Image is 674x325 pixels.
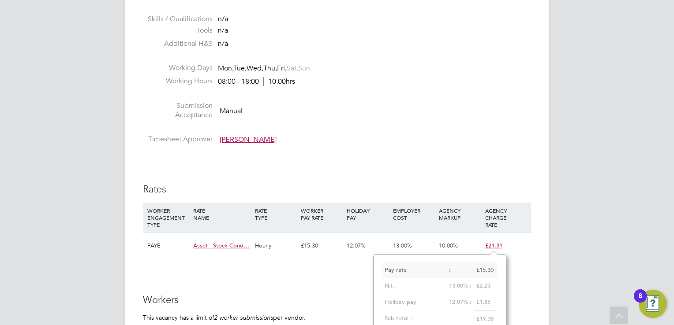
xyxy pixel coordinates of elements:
span: n/a [218,15,228,23]
em: 2 worker submissions [214,314,273,321]
span: Asset - Stock Cond… [193,242,249,249]
h3: Rates [143,183,531,196]
span: n/a [218,26,228,35]
div: HOLIDAY PAY [344,203,390,225]
div: £15.30 [299,233,344,259]
span: Thu, [263,64,277,73]
label: Tools [143,26,213,35]
span: n/a [218,39,228,48]
div: N.I. [382,278,447,294]
span: Fri, [277,64,287,73]
div: Hourly [253,233,299,259]
h3: Workers [143,294,531,307]
span: 13.00% [393,242,412,249]
label: Additional H&S [143,39,213,48]
label: Working Days [143,63,213,73]
span: 10.00% [439,242,458,249]
div: 8 [638,296,642,307]
span: [PERSON_NAME] [220,135,277,144]
div: 13.00% : [447,278,474,294]
div: AGENCY MARKUP [437,203,483,225]
div: AGENCY CHARGE RATE [483,203,529,233]
label: Working Hours [143,77,213,86]
label: Timesheet Approver [143,135,213,144]
div: : [447,262,474,278]
div: WORKER ENGAGEMENT TYPE [145,203,191,233]
p: This vacancy has a limit of per vendor. [143,314,531,321]
button: Open Resource Center, 8 new notifications [639,290,667,318]
div: 12.07% : [447,294,474,310]
div: EMPLOYER COST [391,203,437,225]
div: PAYE [145,233,191,259]
div: £1.85 [474,294,497,310]
div: Pay rate [382,262,447,278]
label: Skills / Qualifications [143,15,213,24]
span: 12.07% [347,242,366,249]
div: RATE NAME [191,203,252,225]
span: Manual [220,106,243,115]
span: Sun [298,64,310,73]
div: Holiday pay [382,294,447,310]
span: Sat, [287,64,298,73]
label: Submission Acceptance [143,101,213,120]
div: £2.23 [474,278,497,294]
span: 10.00hrs [263,77,295,86]
span: Wed, [247,64,263,73]
span: Tue, [234,64,247,73]
div: 08:00 - 18:00 [218,77,295,86]
span: Mon, [218,64,234,73]
div: RATE TYPE [253,203,299,225]
span: £21.31 [485,242,502,249]
div: WORKER PAY RATE [299,203,344,225]
div: £15.30 [474,262,497,278]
